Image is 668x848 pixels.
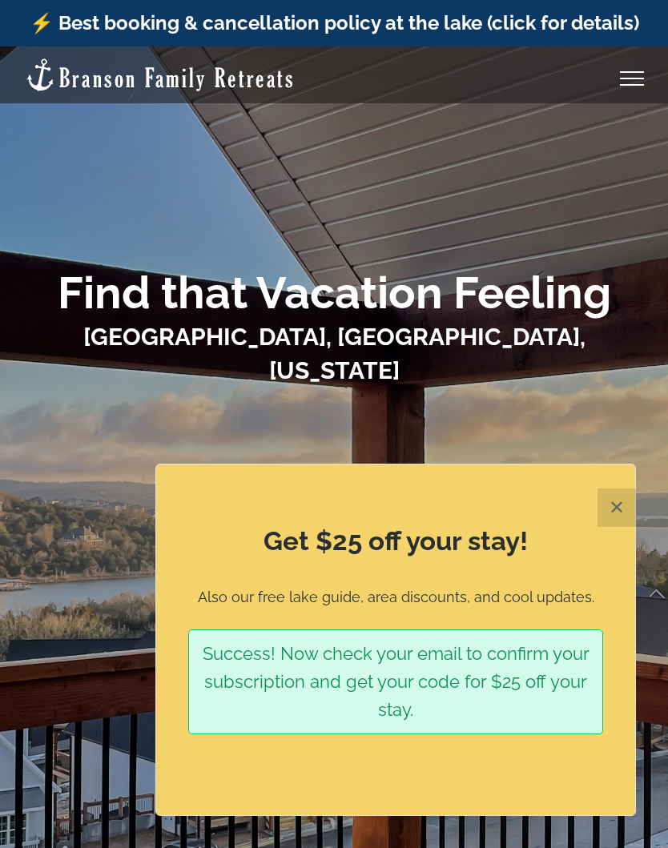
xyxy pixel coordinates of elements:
div: Success! Now check your email to confirm your subscription and get your code for $25 off your stay. [188,629,603,735]
button: Close [598,488,636,527]
a: ⚡️ Best booking & cancellation policy at the lake (click for details) [30,11,639,34]
p: ​ [188,754,603,771]
img: Branson Family Retreats Logo [24,57,296,93]
a: Toggle Menu [600,71,664,86]
p: Also our free lake guide, area discounts, and cool updates. [188,586,603,609]
b: Find that Vacation Feeling [58,266,611,318]
iframe: Branson Family Retreats - Opens on Book page - Availability/Property Search Widget [214,398,454,667]
h1: [GEOGRAPHIC_DATA], [GEOGRAPHIC_DATA], [US_STATE] [24,320,644,387]
h2: Get $25 off your stay! [188,523,603,560]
